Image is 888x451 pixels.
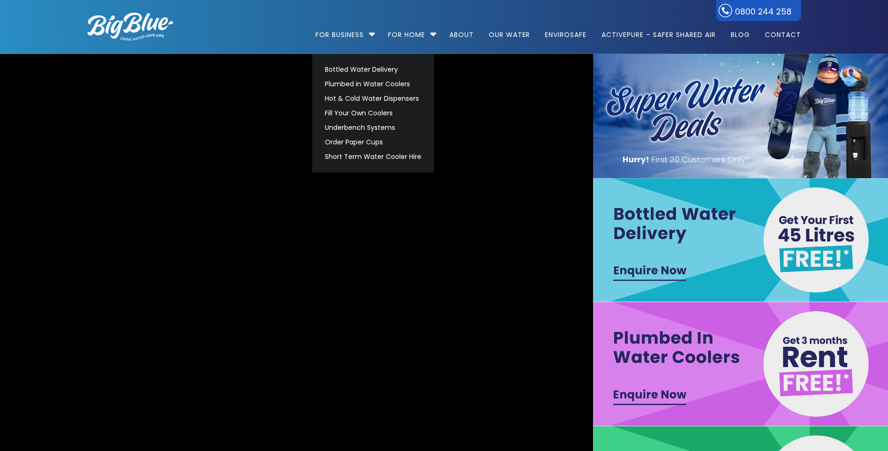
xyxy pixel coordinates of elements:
[321,62,426,77] a: Bottled Water Delivery
[321,135,426,150] a: Order Paper Cups
[321,77,426,91] a: Plumbed in Water Coolers
[321,150,426,164] a: Short Term Water Cooler Hire
[321,106,426,120] a: Fill Your Own Coolers
[321,120,426,135] a: Underbench Systems
[88,13,173,41] img: logo
[321,91,426,106] a: Hot & Cold Water Dispensers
